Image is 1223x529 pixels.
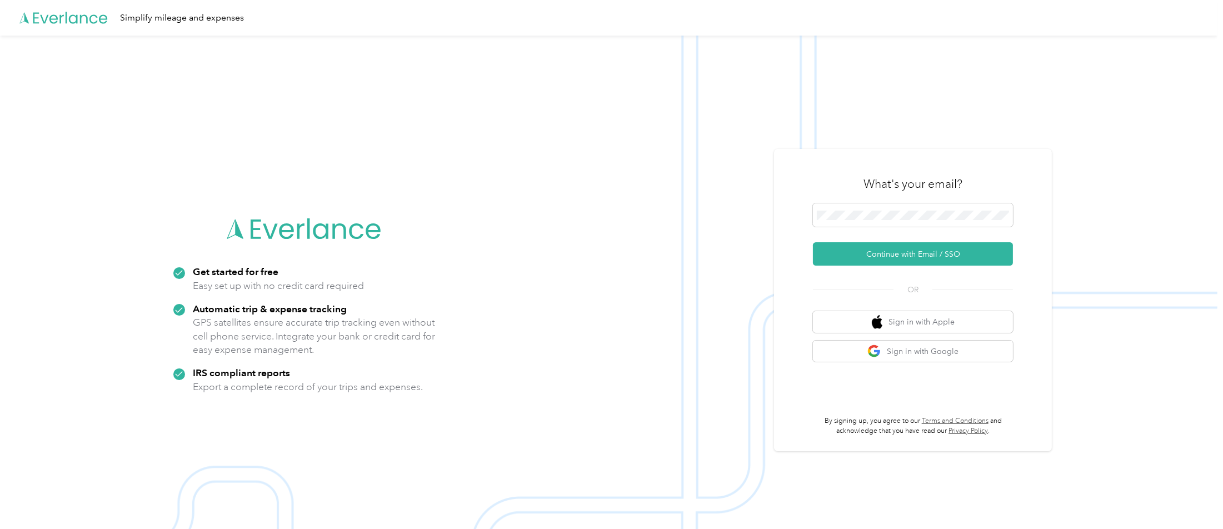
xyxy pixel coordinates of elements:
[193,380,423,394] p: Export a complete record of your trips and expenses.
[193,367,290,378] strong: IRS compliant reports
[813,311,1013,333] button: apple logoSign in with Apple
[193,266,278,277] strong: Get started for free
[922,417,989,425] a: Terms and Conditions
[193,279,364,293] p: Easy set up with no credit card required
[813,341,1013,362] button: google logoSign in with Google
[949,427,988,435] a: Privacy Policy
[193,303,347,315] strong: Automatic trip & expense tracking
[863,176,962,192] h3: What's your email?
[867,345,881,358] img: google logo
[893,284,932,296] span: OR
[872,315,883,329] img: apple logo
[813,242,1013,266] button: Continue with Email / SSO
[120,11,244,25] div: Simplify mileage and expenses
[813,416,1013,436] p: By signing up, you agree to our and acknowledge that you have read our .
[193,316,436,357] p: GPS satellites ensure accurate trip tracking even without cell phone service. Integrate your bank...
